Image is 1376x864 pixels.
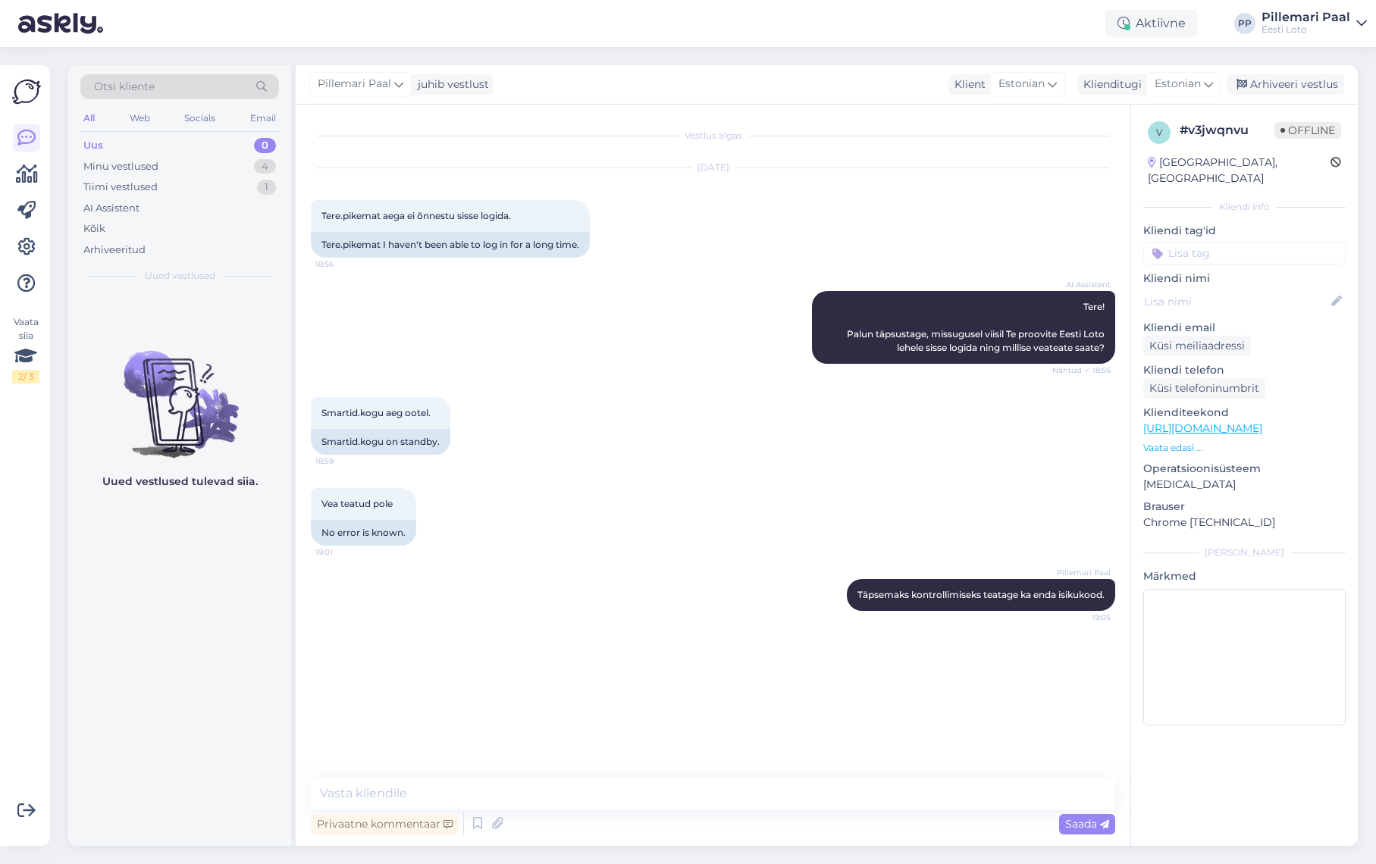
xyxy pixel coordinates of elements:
[254,159,276,174] div: 4
[315,455,372,467] span: 18:59
[102,474,258,490] p: Uued vestlused tulevad siia.
[1262,23,1350,36] div: Eesti Loto
[948,77,986,92] div: Klient
[1180,121,1274,139] div: # v3jwqnvu
[1054,279,1111,290] span: AI Assistent
[1227,74,1344,95] div: Arhiveeri vestlus
[1143,362,1346,378] p: Kliendi telefon
[12,370,39,383] div: 2 / 3
[1077,77,1142,92] div: Klienditugi
[311,520,416,546] div: No error is known.
[1143,320,1346,336] p: Kliendi email
[83,221,105,236] div: Kõik
[1143,441,1346,455] p: Vaata edasi ...
[68,324,291,460] img: No chats
[83,180,158,195] div: Tiimi vestlused
[311,129,1115,142] div: Vestlus algas
[311,232,590,258] div: Tere.pikemat I haven't been able to log in for a long time.
[1274,122,1341,139] span: Offline
[321,210,511,221] span: Tere.pikemat aega ei õnnestu sisse logida.
[181,108,218,128] div: Socials
[83,138,103,153] div: Uus
[1143,405,1346,421] p: Klienditeekond
[1143,242,1346,265] input: Lisa tag
[1156,127,1162,138] span: v
[1262,11,1350,23] div: Pillemari Paal
[321,498,393,509] span: Vea teatud pole
[247,108,279,128] div: Email
[127,108,153,128] div: Web
[1143,200,1346,214] div: Kliendi info
[412,77,489,92] div: juhib vestlust
[12,77,41,106] img: Askly Logo
[321,407,431,418] span: Smartid.kogu aeg ootel.
[315,546,372,558] span: 19:01
[311,429,450,455] div: Smartid.kogu on standby.
[1105,10,1198,37] div: Aktiivne
[1054,612,1111,623] span: 19:05
[311,161,1115,174] div: [DATE]
[1143,378,1265,399] div: Küsi telefoninumbrit
[318,76,391,92] span: Pillemari Paal
[1143,421,1262,435] a: [URL][DOMAIN_NAME]
[1052,365,1111,376] span: Nähtud ✓ 18:56
[83,159,158,174] div: Minu vestlused
[1143,223,1346,239] p: Kliendi tag'id
[998,76,1045,92] span: Estonian
[1155,76,1201,92] span: Estonian
[1143,568,1346,584] p: Märkmed
[12,315,39,383] div: Vaata siia
[254,138,276,153] div: 0
[1143,515,1346,531] p: Chrome [TECHNICAL_ID]
[1144,293,1328,310] input: Lisa nimi
[311,814,459,834] div: Privaatne kommentaar
[145,269,215,283] span: Uued vestlused
[83,243,146,258] div: Arhiveeritud
[315,258,372,270] span: 18:56
[1143,499,1346,515] p: Brauser
[1262,11,1367,36] a: Pillemari PaalEesti Loto
[1148,155,1331,186] div: [GEOGRAPHIC_DATA], [GEOGRAPHIC_DATA]
[1054,567,1111,578] span: Pillemari Paal
[83,201,139,216] div: AI Assistent
[1143,546,1346,559] div: [PERSON_NAME]
[1143,461,1346,477] p: Operatsioonisüsteem
[1143,271,1346,286] p: Kliendi nimi
[1143,336,1251,356] div: Küsi meiliaadressi
[1143,477,1346,493] p: [MEDICAL_DATA]
[94,79,155,95] span: Otsi kliente
[857,589,1105,600] span: Täpsemaks kontrollimiseks teatage ka enda isikukood.
[80,108,98,128] div: All
[1065,817,1109,831] span: Saada
[1234,13,1255,34] div: PP
[257,180,276,195] div: 1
